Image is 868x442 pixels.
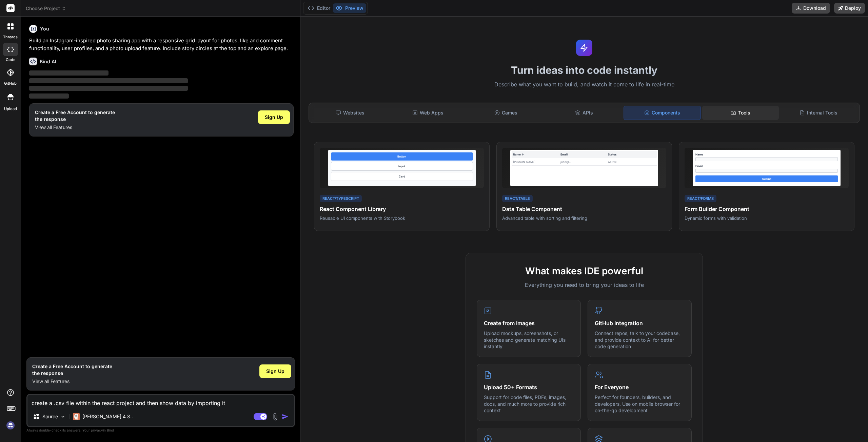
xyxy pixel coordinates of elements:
span: privacy [91,428,103,432]
h1: Create a Free Account to generate the response [35,109,115,123]
button: Deploy [834,3,865,14]
p: Connect repos, talk to your codebase, and provide context to AI for better code generation [595,330,685,350]
div: Name ↓ [513,152,560,156]
span: ‌ [29,93,69,99]
div: Web Apps [390,106,466,120]
p: View all Features [35,124,115,131]
span: ‌ [29,86,188,91]
div: Status [608,152,655,156]
h6: Bind AI [40,58,56,65]
h4: Data Table Component [502,205,666,213]
div: Internal Tools [780,106,857,120]
h4: Upload 50+ Formats [484,383,574,391]
div: Email [560,152,608,156]
p: Advanced table with sorting and filtering [502,215,666,221]
img: Claude 4 Sonnet [73,413,80,420]
div: React/TypeScript [320,195,362,203]
textarea: create a .csv file within the react project and then show data by importing it [27,395,294,407]
div: Games [468,106,544,120]
label: threads [3,34,18,40]
img: signin [5,420,16,431]
p: Support for code files, PDFs, images, docs, and much more to provide rich context [484,394,574,414]
p: Describe what you want to build, and watch it come to life in real-time [304,80,864,89]
div: Submit [695,175,838,182]
h1: Turn ideas into code instantly [304,64,864,76]
h6: You [40,25,49,32]
button: Download [792,3,830,14]
div: Input [331,162,473,171]
div: Components [624,106,701,120]
div: React/Table [502,195,533,203]
h4: React Component Library [320,205,484,213]
span: Choose Project [26,5,66,12]
span: Sign Up [265,114,283,121]
button: Preview [333,3,366,13]
label: Upload [4,106,17,112]
span: ‌ [29,78,188,83]
p: Upload mockups, screenshots, or sketches and generate matching UIs instantly [484,330,574,350]
div: Email [695,164,838,168]
p: Reusable UI components with Storybook [320,215,484,221]
div: john@... [560,160,608,164]
p: [PERSON_NAME] 4 S.. [82,413,133,420]
button: Editor [305,3,333,13]
div: [PERSON_NAME] [513,160,560,164]
p: View all Features [32,378,112,385]
p: Always double-check its answers. Your in Bind [26,427,295,434]
img: icon [282,413,289,420]
p: Build an Instagram-inspired photo sharing app with a responsive grid layout for photos, like and ... [29,37,294,52]
span: ‌ [29,70,108,76]
h4: For Everyone [595,383,685,391]
label: GitHub [4,81,17,86]
p: Dynamic forms with validation [685,215,849,221]
div: Active [608,160,655,164]
p: Everything you need to bring your ideas to life [477,281,692,289]
div: APIs [546,106,622,120]
div: Card [331,172,473,181]
p: Perfect for founders, builders, and developers. Use on mobile browser for on-the-go development [595,394,685,414]
label: code [6,57,15,63]
div: Websites [312,106,388,120]
h4: GitHub Integration [595,319,685,327]
div: Tools [702,106,779,120]
h4: Form Builder Component [685,205,849,213]
h2: What makes IDE powerful [477,264,692,278]
div: Name [695,152,838,156]
div: Button [331,152,473,161]
h1: Create a Free Account to generate the response [32,363,112,377]
span: Sign Up [266,368,284,375]
img: attachment [271,413,279,421]
h4: Create from Images [484,319,574,327]
img: Pick Models [60,414,66,420]
p: Source [42,413,58,420]
div: React/Forms [685,195,716,203]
